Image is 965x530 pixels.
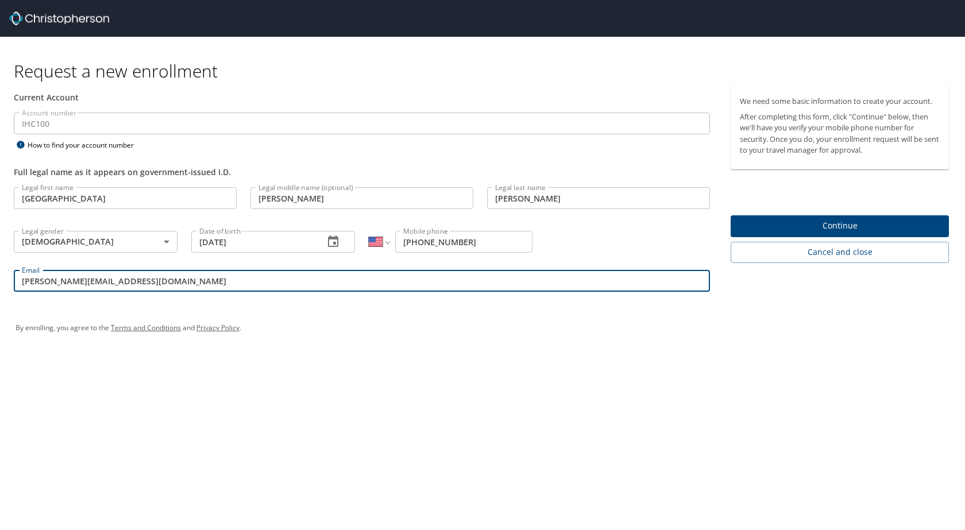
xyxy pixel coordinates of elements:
[740,219,940,233] span: Continue
[731,242,949,263] button: Cancel and close
[14,138,157,152] div: How to find your account number
[740,111,940,156] p: After completing this form, click "Continue" below, then we'll have you verify your mobile phone ...
[14,91,710,103] div: Current Account
[196,323,240,332] a: Privacy Policy
[740,96,940,107] p: We need some basic information to create your account.
[191,231,315,253] input: MM/DD/YYYY
[16,314,949,342] div: By enrolling, you agree to the and .
[14,231,177,253] div: [DEMOGRAPHIC_DATA]
[731,215,949,238] button: Continue
[9,11,109,25] img: cbt logo
[111,323,181,332] a: Terms and Conditions
[740,245,940,260] span: Cancel and close
[395,231,532,253] input: Enter phone number
[14,60,958,82] h1: Request a new enrollment
[14,166,710,178] div: Full legal name as it appears on government-issued I.D.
